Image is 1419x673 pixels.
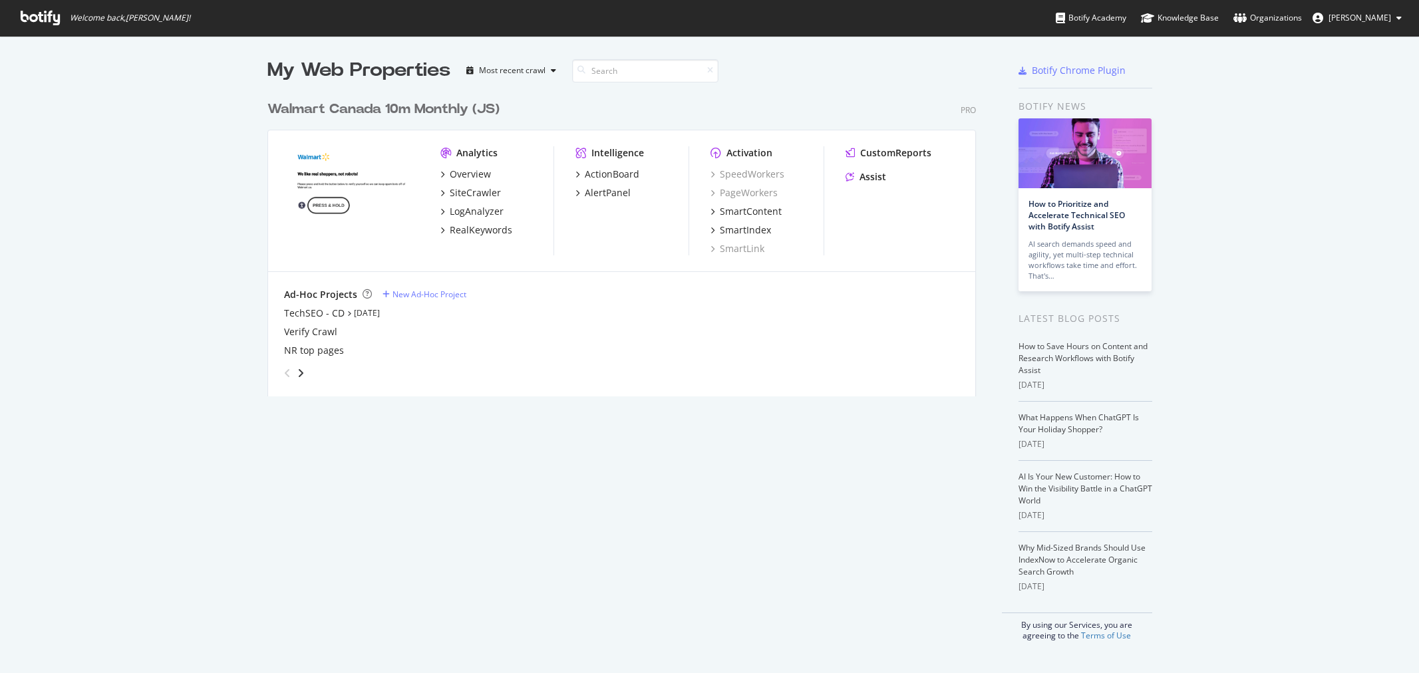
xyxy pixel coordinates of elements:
div: [DATE] [1019,379,1152,391]
a: Assist [846,170,886,184]
a: AI Is Your New Customer: How to Win the Visibility Battle in a ChatGPT World [1019,471,1152,506]
div: Most recent crawl [479,67,546,74]
a: NR top pages [284,344,344,357]
div: Ad-Hoc Projects [284,288,357,301]
div: SmartContent [720,205,782,218]
div: Latest Blog Posts [1019,311,1152,326]
a: How to Save Hours on Content and Research Workflows with Botify Assist [1019,340,1148,376]
div: grid [267,84,987,396]
div: RealKeywords [450,223,512,237]
a: RealKeywords [440,223,512,237]
div: angle-right [296,366,305,380]
div: Analytics [456,146,498,160]
div: Botify news [1019,99,1152,114]
img: How to Prioritize and Accelerate Technical SEO with Botify Assist [1019,118,1152,188]
a: Verify Crawl [284,325,337,338]
div: angle-left [279,362,296,384]
div: Botify Academy [1056,11,1126,25]
a: TechSEO - CD [284,307,345,320]
a: SmartLink [710,242,764,255]
a: SmartIndex [710,223,771,237]
a: [DATE] [354,307,380,319]
span: Welcome back, [PERSON_NAME] ! [70,13,190,23]
button: [PERSON_NAME] [1302,7,1412,29]
a: Terms of Use [1081,630,1131,641]
div: [DATE] [1019,438,1152,450]
div: Walmart Canada 10m Monthly (JS) [267,100,500,119]
a: PageWorkers [710,186,778,200]
div: Pro [961,104,976,116]
a: SpeedWorkers [710,168,784,181]
a: Botify Chrome Plugin [1019,64,1126,77]
div: New Ad-Hoc Project [393,289,466,300]
a: SiteCrawler [440,186,501,200]
div: Assist [860,170,886,184]
button: Most recent crawl [461,60,561,81]
div: Organizations [1233,11,1302,25]
div: Activation [726,146,772,160]
span: Maham Shahid [1329,12,1391,23]
a: New Ad-Hoc Project [383,289,466,300]
a: LogAnalyzer [440,205,504,218]
img: walmart.ca [284,146,419,254]
div: ActionBoard [585,168,639,181]
a: CustomReports [846,146,931,160]
div: Intelligence [591,146,644,160]
a: Overview [440,168,491,181]
a: Why Mid-Sized Brands Should Use IndexNow to Accelerate Organic Search Growth [1019,542,1146,577]
div: [DATE] [1019,581,1152,593]
div: My Web Properties [267,57,450,84]
div: Overview [450,168,491,181]
a: ActionBoard [575,168,639,181]
div: LogAnalyzer [450,205,504,218]
div: By using our Services, you are agreeing to the [1002,612,1152,641]
div: Knowledge Base [1141,11,1219,25]
div: SiteCrawler [450,186,501,200]
a: SmartContent [710,205,782,218]
a: Walmart Canada 10m Monthly (JS) [267,100,505,119]
div: CustomReports [860,146,931,160]
input: Search [572,59,718,82]
div: AI search demands speed and agility, yet multi-step technical workflows take time and effort. Tha... [1028,239,1142,281]
div: [DATE] [1019,509,1152,521]
div: SmartIndex [720,223,771,237]
div: AlertPanel [585,186,631,200]
a: AlertPanel [575,186,631,200]
div: Botify Chrome Plugin [1032,64,1126,77]
a: What Happens When ChatGPT Is Your Holiday Shopper? [1019,412,1139,435]
a: How to Prioritize and Accelerate Technical SEO with Botify Assist [1028,198,1125,232]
